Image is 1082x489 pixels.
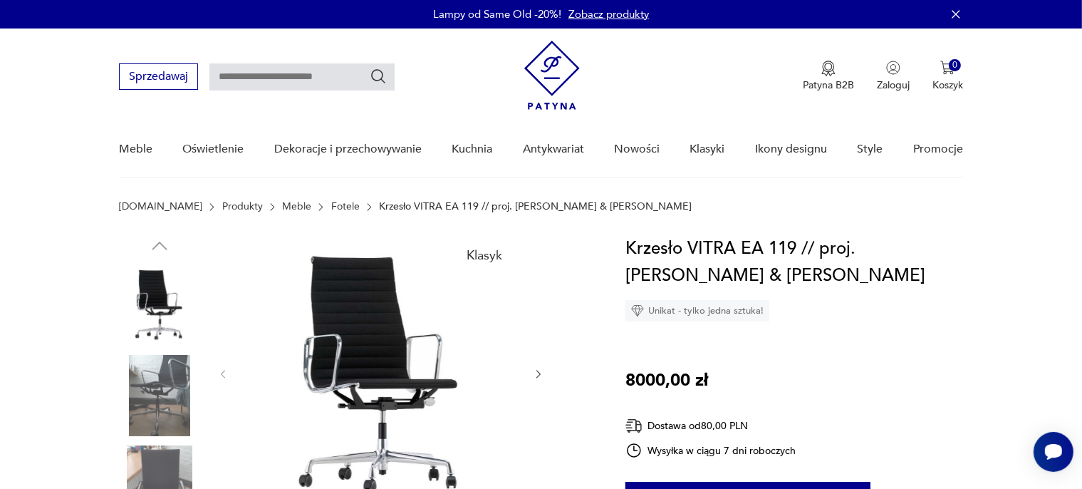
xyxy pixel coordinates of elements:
img: Zdjęcie produktu Krzesło VITRA EA 119 // proj. Charles & Ray Eames [119,264,200,345]
p: Lampy od Same Old -20%! [433,7,561,21]
a: Promocje [913,122,963,177]
p: Zaloguj [877,78,910,92]
a: Dekoracje i przechowywanie [274,122,422,177]
button: Patyna B2B [803,61,854,92]
div: Klasyk [458,241,511,271]
div: 0 [949,59,961,71]
img: Ikona koszyka [940,61,954,75]
a: Sprzedawaj [119,73,198,83]
a: Meble [282,201,311,212]
p: Patyna B2B [803,78,854,92]
a: Produkty [222,201,263,212]
p: 8000,00 zł [625,367,708,394]
a: Oświetlenie [183,122,244,177]
button: Zaloguj [877,61,910,92]
a: Style [857,122,883,177]
button: Sprzedawaj [119,63,198,90]
a: Ikona medaluPatyna B2B [803,61,854,92]
div: Dostawa od 80,00 PLN [625,417,796,435]
a: [DOMAIN_NAME] [119,201,202,212]
h1: Krzesło VITRA EA 119 // proj. [PERSON_NAME] & [PERSON_NAME] [625,235,963,289]
button: Szukaj [370,68,387,85]
img: Ikona dostawy [625,417,643,435]
a: Klasyki [690,122,725,177]
img: Patyna - sklep z meblami i dekoracjami vintage [524,41,580,110]
iframe: Smartsupp widget button [1034,432,1073,472]
img: Zdjęcie produktu Krzesło VITRA EA 119 // proj. Charles & Ray Eames [119,355,200,436]
a: Kuchnia [452,122,492,177]
a: Ikony designu [755,122,827,177]
a: Meble [119,122,152,177]
p: Krzesło VITRA EA 119 // proj. [PERSON_NAME] & [PERSON_NAME] [379,201,692,212]
button: 0Koszyk [932,61,963,92]
a: Nowości [614,122,660,177]
img: Ikonka użytkownika [886,61,900,75]
div: Wysyłka w ciągu 7 dni roboczych [625,442,796,459]
a: Antykwariat [523,122,584,177]
a: Fotele [331,201,360,212]
a: Zobacz produkty [568,7,649,21]
p: Koszyk [932,78,963,92]
img: Ikona medalu [821,61,836,76]
div: Unikat - tylko jedna sztuka! [625,300,769,321]
img: Ikona diamentu [631,304,644,317]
